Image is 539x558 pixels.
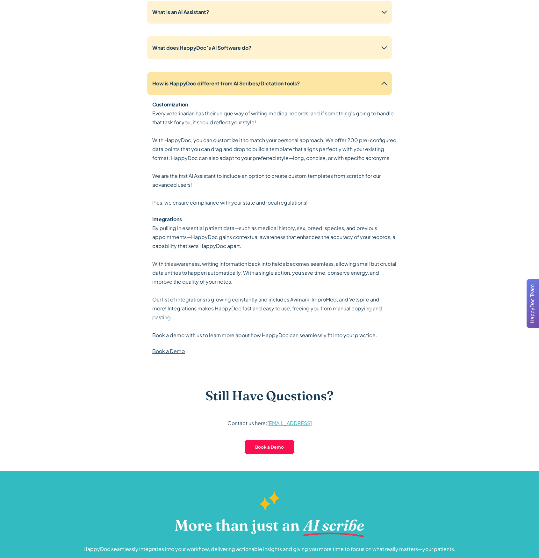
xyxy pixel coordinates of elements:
[303,531,364,541] img: Magenta underline.
[205,388,334,403] h3: Still Have Questions?
[152,216,182,222] strong: Integrations
[152,9,209,15] strong: What is an AI Assistant?
[259,491,280,511] img: Gold Sparkles.
[152,224,397,340] p: By pulling in essential patient data—such as medical history, sex, breed, species, and previous a...
[303,516,364,534] h2: AI scribe
[152,101,188,108] strong: Customization
[152,80,300,87] strong: How is HappyDoc different from AI Scribes/Dictation tools?
[152,109,397,207] p: Every veterinarian has their unique way of writing medical records, and if something’s going to h...
[244,439,295,454] a: Book a Demo
[175,516,300,534] h2: More than just an
[152,44,251,51] strong: What does HappyDoc’s AI Software do?
[83,545,456,554] p: HappyDoc seamlessly integrates into your workflow, delivering actionable insights and giving you ...
[152,348,185,354] a: Book a Demo
[227,419,312,428] p: Contact us here:
[267,420,312,426] a: [EMAIL_ADDRESS]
